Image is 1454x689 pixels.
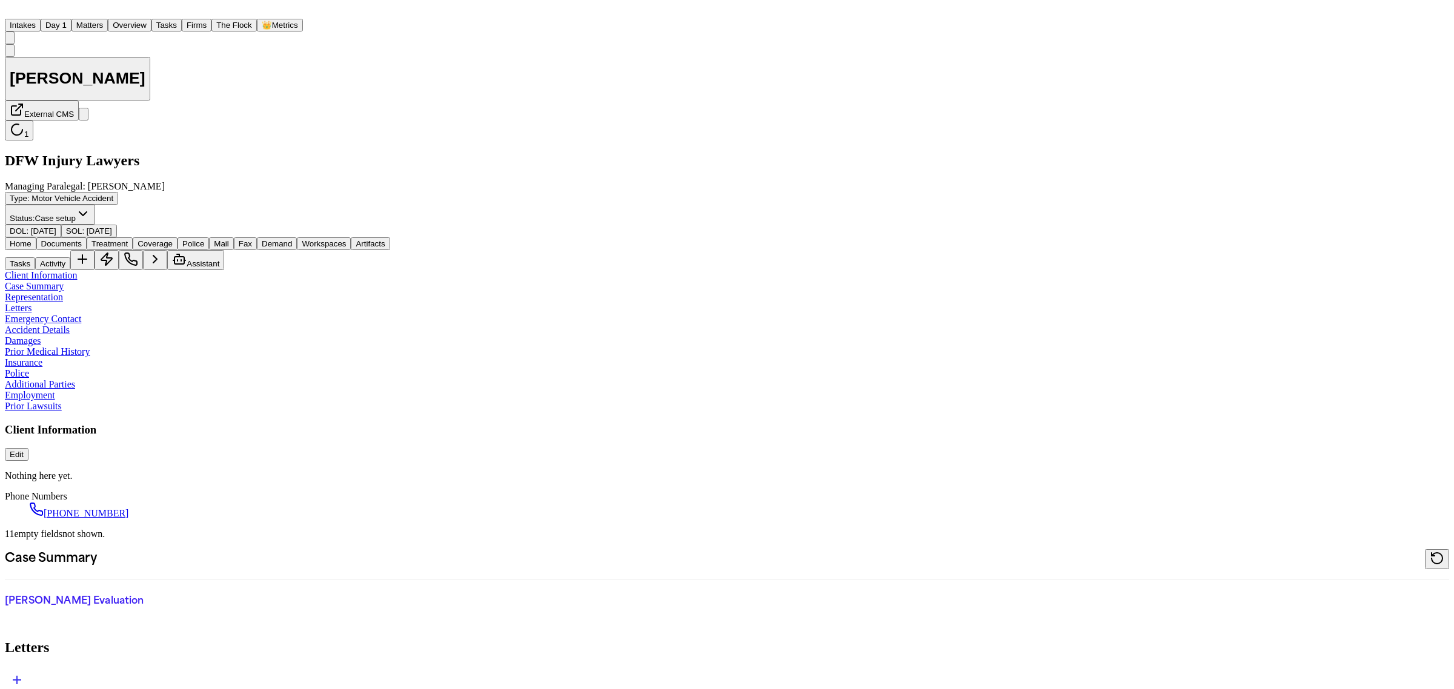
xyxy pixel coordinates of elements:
span: DOL : [10,226,28,236]
span: Motor Vehicle Accident [32,194,113,203]
a: Police [5,368,29,378]
a: Letters [5,303,32,313]
span: Demand [262,239,292,248]
span: Home [10,239,32,248]
span: Treatment [91,239,128,248]
span: Managing Paralegal: [5,181,85,191]
a: Insurance [5,357,42,368]
button: Overview [108,19,151,31]
button: Day 1 [41,19,71,31]
span: Documents [41,239,82,248]
button: Intakes [5,19,41,31]
button: Tasks [5,257,35,270]
button: Change status from Case setup [5,205,95,225]
button: Tasks [151,19,182,31]
span: Artifacts [356,239,385,248]
h2: Case Summary [5,549,97,569]
button: The Flock [211,19,257,31]
a: Accident Details [5,325,70,335]
span: Case setup [35,214,76,223]
a: Call 1 (817) 915-6517 [29,508,128,518]
button: Copy Matter ID [5,44,15,57]
button: Edit [5,448,28,461]
h1: Letters [5,639,1449,656]
button: crownMetrics [257,19,303,31]
span: Mail [214,239,228,248]
a: Day 1 [41,19,71,30]
a: Damages [5,335,41,346]
a: Representation [5,292,63,302]
span: [DATE] [87,226,112,236]
a: Additional Parties [5,379,75,389]
a: The Flock [211,19,257,30]
span: [PERSON_NAME] [88,181,165,191]
a: Firms [182,19,211,30]
button: Edit SOL: 2027-08-19 [61,225,117,237]
span: 1 [24,130,28,139]
a: Matters [71,19,108,30]
a: crownMetrics [257,19,303,30]
button: External CMS [5,101,79,120]
p: Nothing here yet. [5,470,1449,481]
button: Add Task [70,250,95,270]
h1: [PERSON_NAME] [10,69,145,88]
button: Edit DOL: 2025-08-19 [5,225,61,237]
a: Prior Medical History [5,346,90,357]
button: Firms [182,19,211,31]
a: Tasks [151,19,182,30]
h2: DFW Injury Lawyers [5,153,1449,169]
span: Police [182,239,204,248]
button: Assistant [167,250,224,270]
a: Overview [108,19,151,30]
span: [DATE] [31,226,56,236]
span: SOL : [66,226,84,236]
button: 1 active task [5,120,33,140]
button: Edit matter name [5,57,150,101]
button: Create Immediate Task [95,250,119,270]
h3: Client Information [5,423,1449,437]
span: External CMS [24,110,74,119]
a: Case Summary [5,281,64,291]
span: Fax [239,239,252,248]
span: Coverage [138,239,173,248]
a: Client Information [5,270,78,280]
img: Finch Logo [5,5,19,16]
a: Home [5,8,19,18]
a: Emergency Contact [5,314,81,324]
a: Intakes [5,19,41,30]
span: Status: [10,214,35,223]
span: Metrics [272,21,298,30]
span: Phone Numbers [5,491,67,501]
button: Edit Type: Motor Vehicle Accident [5,192,118,205]
a: Prior Lawsuits [5,401,62,411]
span: Edit [10,450,24,459]
p: 11 empty fields not shown. [5,529,1449,539]
span: Type : [10,194,30,203]
a: Employment [5,390,55,400]
button: Activity [35,257,70,270]
span: crown [262,21,272,30]
p: [PERSON_NAME] Evaluation [5,594,477,608]
button: Matters [71,19,108,31]
span: Assistant [187,259,219,268]
button: Make a Call [119,250,143,270]
span: Workspaces [302,239,346,248]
